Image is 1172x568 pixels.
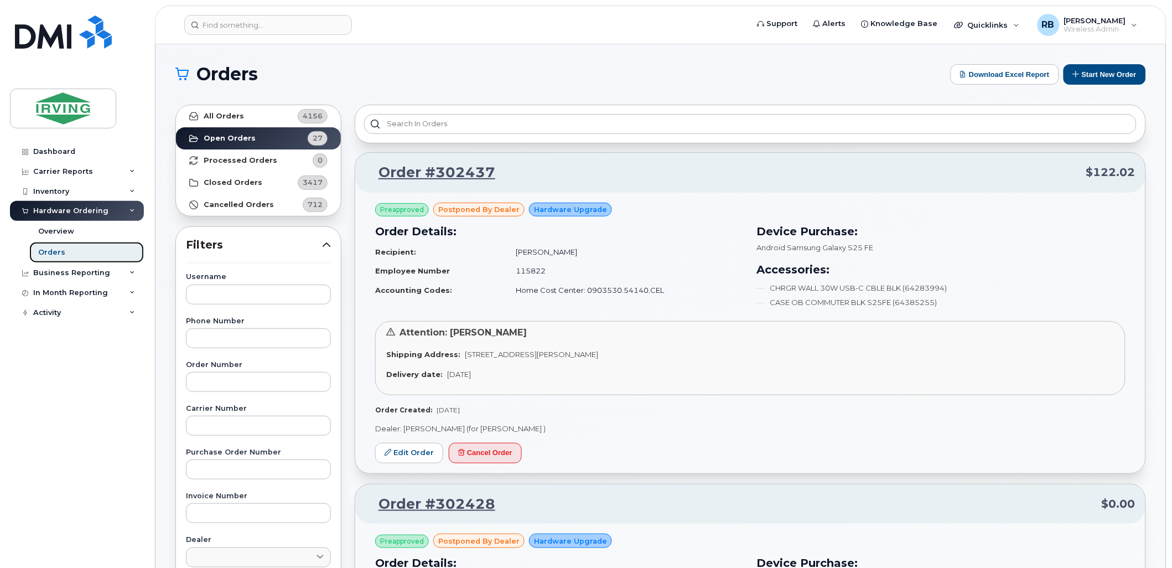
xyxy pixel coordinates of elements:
[386,370,443,379] strong: Delivery date:
[375,223,744,240] h3: Order Details:
[951,64,1059,85] button: Download Excel Report
[313,133,323,143] span: 27
[176,172,341,194] a: Closed Orders3417
[534,536,607,546] span: Hardware Upgrade
[176,194,341,216] a: Cancelled Orders712
[506,242,744,262] td: [PERSON_NAME]
[506,281,744,300] td: Home Cost Center: 0903530.54140.CEL
[380,536,424,546] span: Preapproved
[204,112,244,121] strong: All Orders
[1102,496,1135,512] span: $0.00
[186,318,331,325] label: Phone Number
[757,261,1126,278] h3: Accessories:
[449,443,522,463] button: Cancel Order
[400,327,527,338] span: Attention: [PERSON_NAME]
[757,243,874,252] span: Android Samsung Galaxy S25 FE
[447,370,471,379] span: [DATE]
[186,449,331,456] label: Purchase Order Number
[186,362,331,369] label: Order Number
[176,149,341,172] a: Processed Orders0
[204,134,256,143] strong: Open Orders
[465,350,598,359] span: [STREET_ADDRESS][PERSON_NAME]
[365,494,495,514] a: Order #302428
[204,200,274,209] strong: Cancelled Orders
[176,105,341,127] a: All Orders4156
[1064,64,1146,85] button: Start New Order
[176,127,341,149] a: Open Orders27
[186,273,331,281] label: Username
[303,177,323,188] span: 3417
[186,493,331,500] label: Invoice Number
[437,406,460,414] span: [DATE]
[204,178,262,187] strong: Closed Orders
[318,155,323,166] span: 0
[375,424,1126,434] p: Dealer: [PERSON_NAME] (for [PERSON_NAME] )
[196,66,258,82] span: Orders
[186,536,331,544] label: Dealer
[438,204,520,215] span: postponed by Dealer
[375,406,432,414] strong: Order Created:
[365,163,495,183] a: Order #302437
[757,283,1126,293] li: CHRGR WALL 30W USB-C CBLE BLK (64283994)
[375,443,443,463] a: Edit Order
[438,536,520,546] span: postponed by Dealer
[757,297,1126,308] li: CASE OB COMMUTER BLK S25FE (64385255)
[1086,164,1135,180] span: $122.02
[375,286,452,295] strong: Accounting Codes:
[303,111,323,121] span: 4156
[204,156,277,165] strong: Processed Orders
[375,266,450,275] strong: Employee Number
[506,261,744,281] td: 115822
[534,204,607,215] span: Hardware Upgrade
[375,247,416,256] strong: Recipient:
[757,223,1126,240] h3: Device Purchase:
[364,114,1137,134] input: Search in orders
[380,205,424,215] span: Preapproved
[186,405,331,412] label: Carrier Number
[386,350,460,359] strong: Shipping Address:
[186,237,322,253] span: Filters
[308,199,323,210] span: 712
